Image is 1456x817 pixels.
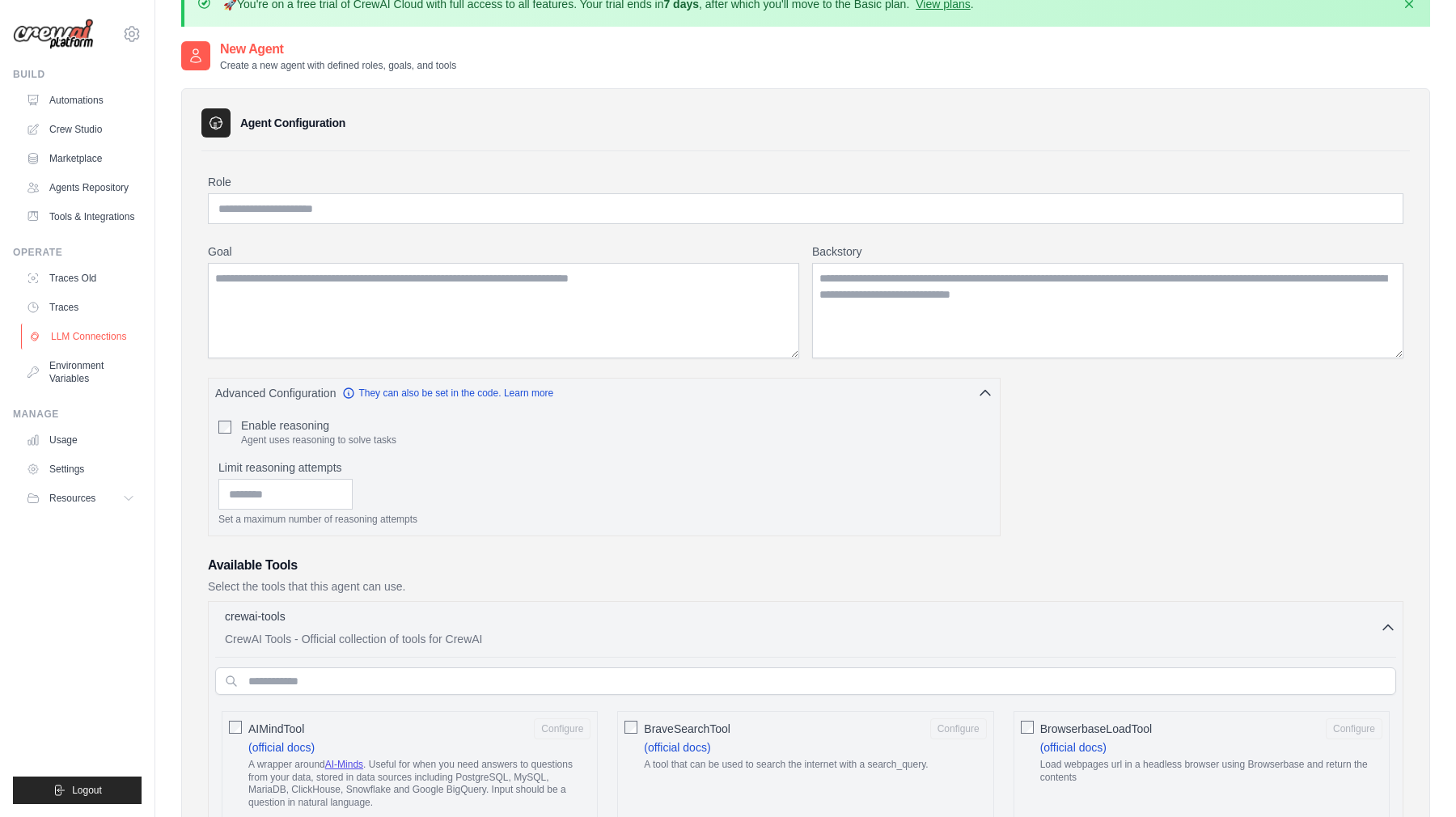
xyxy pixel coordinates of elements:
[19,294,142,320] a: Traces
[218,513,990,526] p: Set a maximum number of reasoning attempts
[19,353,142,392] a: Environment Variables
[225,631,1380,647] p: CrewAI Tools - Official collection of tools for CrewAI
[19,116,142,142] a: Crew Studio
[13,408,142,421] div: Manage
[241,434,396,447] p: Agent uses reasoning to solve tasks
[13,19,94,50] img: Logo
[21,324,143,349] a: LLM Connections
[1040,721,1153,737] span: BrowserbaseLoadTool
[1040,741,1107,754] a: (official docs)
[248,721,304,737] span: AIMindTool
[209,379,1000,408] button: Advanced Configuration They can also be set in the code. Learn more
[13,246,142,259] div: Operate
[342,387,553,400] a: They can also be set in the code. Learn more
[644,721,730,737] span: BraveSearchTool
[325,759,363,770] a: AI-Minds
[241,417,396,434] label: Enable reasoning
[19,485,142,511] button: Resources
[208,578,1403,595] p: Select the tools that this agent can use.
[19,175,142,201] a: Agents Repository
[218,459,990,476] label: Limit reasoning attempts
[208,556,1403,575] h3: Available Tools
[644,759,986,772] p: A tool that can be used to search the internet with a search_query.
[812,243,1403,260] label: Backstory
[225,608,286,624] p: crewai-tools
[1040,759,1382,784] p: Load webpages url in a headless browser using Browserbase and return the contents
[534,718,590,739] button: AIMindTool (official docs) A wrapper aroundAI-Minds. Useful for when you need answers to question...
[19,204,142,230] a: Tools & Integrations
[248,741,315,754] a: (official docs)
[19,265,142,291] a: Traces Old
[208,243,799,260] label: Goal
[208,174,1403,190] label: Role
[19,427,142,453] a: Usage
[19,456,142,482] a: Settings
[72,784,102,797] span: Logout
[930,718,987,739] button: BraveSearchTool (official docs) A tool that can be used to search the internet with a search_query.
[215,608,1396,647] button: crewai-tools CrewAI Tools - Official collection of tools for CrewAI
[13,777,142,804] button: Logout
[240,115,345,131] h3: Agent Configuration
[49,492,95,505] span: Resources
[644,741,710,754] a: (official docs)
[220,59,456,72] p: Create a new agent with defined roles, goals, and tools
[215,385,336,401] span: Advanced Configuration
[19,87,142,113] a: Automations
[220,40,456,59] h2: New Agent
[19,146,142,171] a: Marketplace
[1326,718,1382,739] button: BrowserbaseLoadTool (official docs) Load webpages url in a headless browser using Browserbase and...
[13,68,142,81] div: Build
[248,759,590,809] p: A wrapper around . Useful for when you need answers to questions from your data, stored in data s...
